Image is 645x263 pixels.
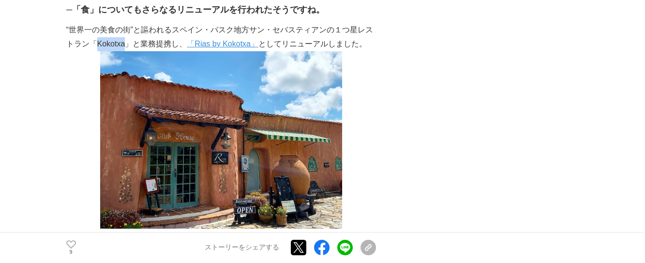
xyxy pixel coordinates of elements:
[187,40,258,48] a: 「Rias by Kokotxa」
[100,51,342,229] img: thumbnail_15bec140-c7f3-11ee-82ce-17332839766b.jpg
[66,250,76,255] p: 9
[66,3,376,17] h3: ─「食」についてもさらなるリニューアルを行われたそうですね。
[205,244,279,252] p: ストーリーをシェアする
[66,23,376,51] p: “世界一の美食の街”と謳われるスペイン・バスク地方サン・セバスティアンの１つ星レストラン「Kokotxa」と業務提携し、 としてリニューアルしました。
